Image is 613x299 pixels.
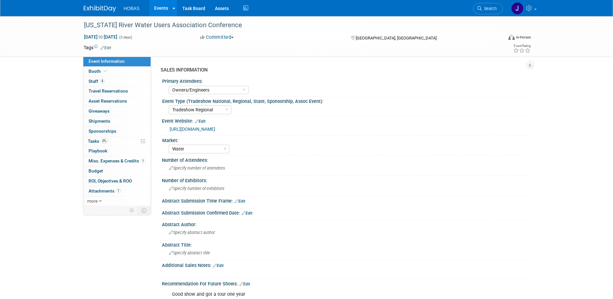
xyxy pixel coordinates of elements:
[162,136,527,144] div: Market:
[83,116,151,126] a: Shipments
[162,155,530,163] div: Number of Attendees:
[162,240,530,248] div: Abstract Title:
[170,127,215,132] a: [URL][DOMAIN_NAME]
[141,159,145,163] span: 1
[101,138,108,143] span: 0%
[162,116,530,125] div: Event Website:
[83,57,151,66] a: Event Information
[89,88,128,94] span: Travel Reservations
[89,69,108,74] span: Booth
[162,260,530,269] div: Additional Sales Notes:
[162,96,527,105] div: Event Type (Tradeshow National, Regional, State, Sponsorship, Assoc Event):
[89,98,127,104] span: Asset Reservations
[162,208,530,216] div: Abstract Submission Confirmed Date:
[83,96,151,106] a: Asset Reservations
[116,188,121,193] span: 1
[508,35,515,40] img: Format-Inperson.png
[83,137,151,146] a: Tasks0%
[162,196,530,205] div: Abstract Submission Time Frame:
[169,250,210,255] span: Specify abstract title
[162,220,530,228] div: Abstract Author:
[89,148,107,153] span: Playbook
[169,186,224,191] span: Specify number of exhibitors
[89,178,132,183] span: ROI, Objectives & ROO
[83,67,151,76] a: Booth
[83,196,151,206] a: more
[98,34,104,39] span: to
[89,168,103,173] span: Budget
[356,36,437,40] span: [GEOGRAPHIC_DATA], [GEOGRAPHIC_DATA]
[82,19,493,31] div: [US_STATE] River Water Users Association Conference
[83,127,151,136] a: Sponsorships
[516,35,531,40] div: In-Person
[124,6,140,11] span: HOBAS
[169,230,215,235] span: Specify abstract author
[89,108,110,114] span: Giveaways
[119,35,132,39] span: (3 days)
[84,6,116,12] img: ExhibitDay
[89,158,145,163] span: Misc. Expenses & Credits
[235,199,245,204] a: Edit
[88,138,108,144] span: Tasks
[213,263,224,268] a: Edit
[162,176,530,184] div: Number of Exhibitors:
[100,46,111,50] a: Edit
[104,69,107,73] i: Booth reservation complete
[89,118,110,124] span: Shipments
[83,166,151,176] a: Budget
[89,128,116,134] span: Sponsorships
[83,77,151,86] a: Staff4
[89,188,121,194] span: Attachments
[126,206,138,215] td: Personalize Event Tab Strip
[195,119,206,124] a: Edit
[83,146,151,156] a: Playbook
[87,198,98,204] span: more
[242,211,252,216] a: Edit
[83,156,151,166] a: Misc. Expenses & Credits1
[473,3,503,14] a: Search
[83,86,151,96] a: Travel Reservations
[89,59,125,64] span: Event Information
[198,34,236,41] button: Committed
[84,44,111,51] td: Tags
[465,34,531,43] div: Event Format
[162,76,527,84] div: Primary Attendees:
[137,206,151,215] td: Toggle Event Tabs
[162,279,530,287] div: Recommendation For Future Shows:
[83,186,151,196] a: Attachments1
[84,34,118,40] span: [DATE] [DATE]
[100,79,105,83] span: 4
[511,2,523,15] img: Jamie Coe
[239,282,250,286] a: Edit
[169,166,225,171] span: Specify number of attendees
[513,44,531,48] div: Event Rating
[161,67,525,73] div: SALES INFORMATION
[482,6,497,11] span: Search
[89,79,105,84] span: Staff
[83,106,151,116] a: Giveaways
[83,176,151,186] a: ROI, Objectives & ROO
